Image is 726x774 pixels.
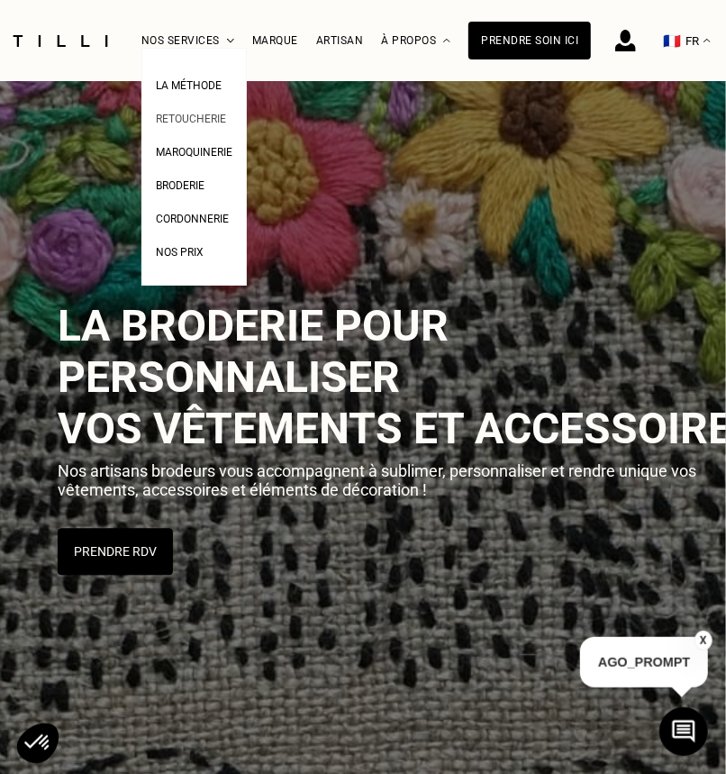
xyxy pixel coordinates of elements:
[316,34,364,47] a: Artisan
[58,301,449,404] span: La broderie pour personnaliser
[141,1,234,81] div: Nos services
[156,141,232,159] a: Maroquinerie
[156,107,226,126] a: Retoucherie
[694,631,712,651] button: X
[227,39,234,43] img: Menu déroulant
[252,34,298,47] a: Marque
[703,39,711,43] img: menu déroulant
[156,213,229,225] span: Cordonnerie
[156,146,232,159] span: Maroquinerie
[156,246,204,259] span: Nos prix
[156,174,204,193] a: Broderie
[156,207,229,226] a: Cordonnerie
[663,32,681,50] span: 🇫🇷
[156,113,226,125] span: Retoucherie
[58,529,173,576] button: Prendre RDV
[654,1,720,81] button: 🇫🇷 FR
[156,241,204,260] a: Nos prix
[468,22,591,59] a: Prendre soin ici
[156,79,222,92] span: La Méthode
[6,35,114,47] img: Logo du service de couturière Tilli
[615,30,636,51] img: icône connexion
[156,74,222,93] a: La Méthode
[443,39,450,43] img: Menu déroulant à propos
[156,179,204,192] span: Broderie
[58,462,725,500] p: Nos artisans brodeurs vous accompagnent à sublimer, personnaliser et rendre unique vos vêtements,...
[381,1,450,81] div: À propos
[580,637,708,687] p: AGO_PROMPT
